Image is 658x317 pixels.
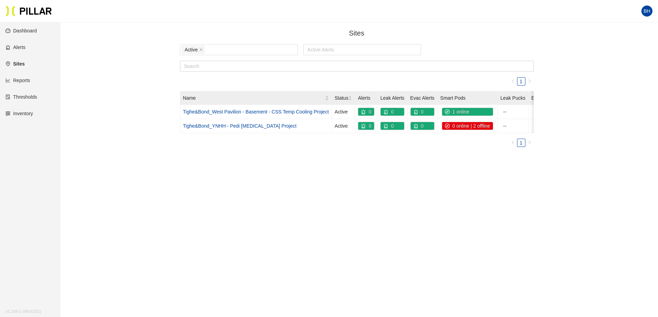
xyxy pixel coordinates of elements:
th: Evac Pods [528,91,557,105]
div: 1 online [442,108,472,116]
a: Tighe&Bond_YNHH - Pedi [MEDICAL_DATA] Project [183,123,297,129]
th: Smart Pods [438,91,498,105]
a: alert0 [381,123,397,129]
a: 1 [517,139,525,147]
div: -- [503,108,525,116]
td: Active [332,105,355,119]
li: Previous Page [509,139,517,147]
span: alert [383,123,391,128]
a: alert0 [358,123,374,129]
a: qrcodeInventory [6,111,33,116]
span: BH [643,6,650,17]
li: Next Page [525,77,534,86]
li: Next Page [525,139,534,147]
span: alert [413,109,421,114]
a: alert0 [358,109,374,115]
th: Alerts [355,91,378,105]
a: alertAlerts [6,44,26,50]
li: 1 [517,77,525,86]
a: exceptionThresholds [6,94,37,100]
img: Pillar Technologies [6,6,52,17]
span: right [527,140,532,145]
a: 1 [517,78,525,85]
a: environmentSites [6,61,25,67]
th: Leak Alerts [378,91,407,105]
span: Status [335,94,349,102]
span: Sites [349,29,364,37]
span: alert [383,109,391,114]
a: alert0 [381,109,397,115]
a: dashboardDashboard [6,28,37,33]
input: Search [180,61,534,72]
button: left [509,139,517,147]
a: alert0 [411,109,427,115]
span: right [527,79,532,83]
span: Active [185,46,198,53]
span: compass [445,109,452,114]
span: close [199,48,203,52]
span: left [511,79,515,83]
a: Tighe&Bond_West Pavilion - Basement - CSS Temp Cooling Project [183,109,329,115]
span: alert [361,123,369,128]
span: alert [413,123,421,128]
span: alert [361,109,369,114]
span: Name [183,94,325,102]
button: right [525,77,534,86]
div: -- [503,122,525,130]
button: left [509,77,517,86]
td: Active [332,119,355,133]
span: compass [445,123,452,128]
th: Leak Pucks [498,91,528,105]
div: 0 online | 2 offline [442,122,493,130]
th: Evac Alerts [408,91,438,105]
a: alert0 [411,123,427,129]
button: right [525,139,534,147]
a: line-chartReports [6,78,30,83]
li: Previous Page [509,77,517,86]
span: left [511,140,515,145]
